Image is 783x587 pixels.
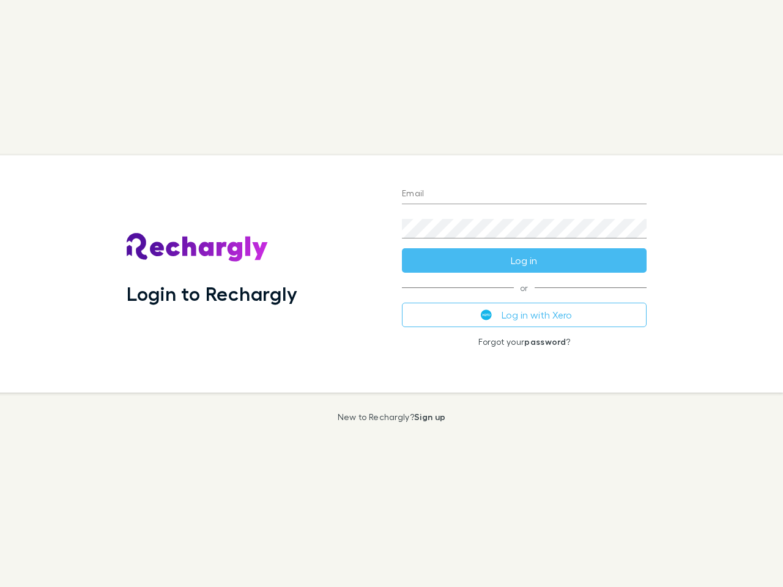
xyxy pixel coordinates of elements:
button: Log in [402,248,647,273]
a: password [524,336,566,347]
button: Log in with Xero [402,303,647,327]
p: New to Rechargly? [338,412,446,422]
p: Forgot your ? [402,337,647,347]
img: Xero's logo [481,309,492,320]
h1: Login to Rechargly [127,282,297,305]
a: Sign up [414,412,445,422]
img: Rechargly's Logo [127,233,269,262]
